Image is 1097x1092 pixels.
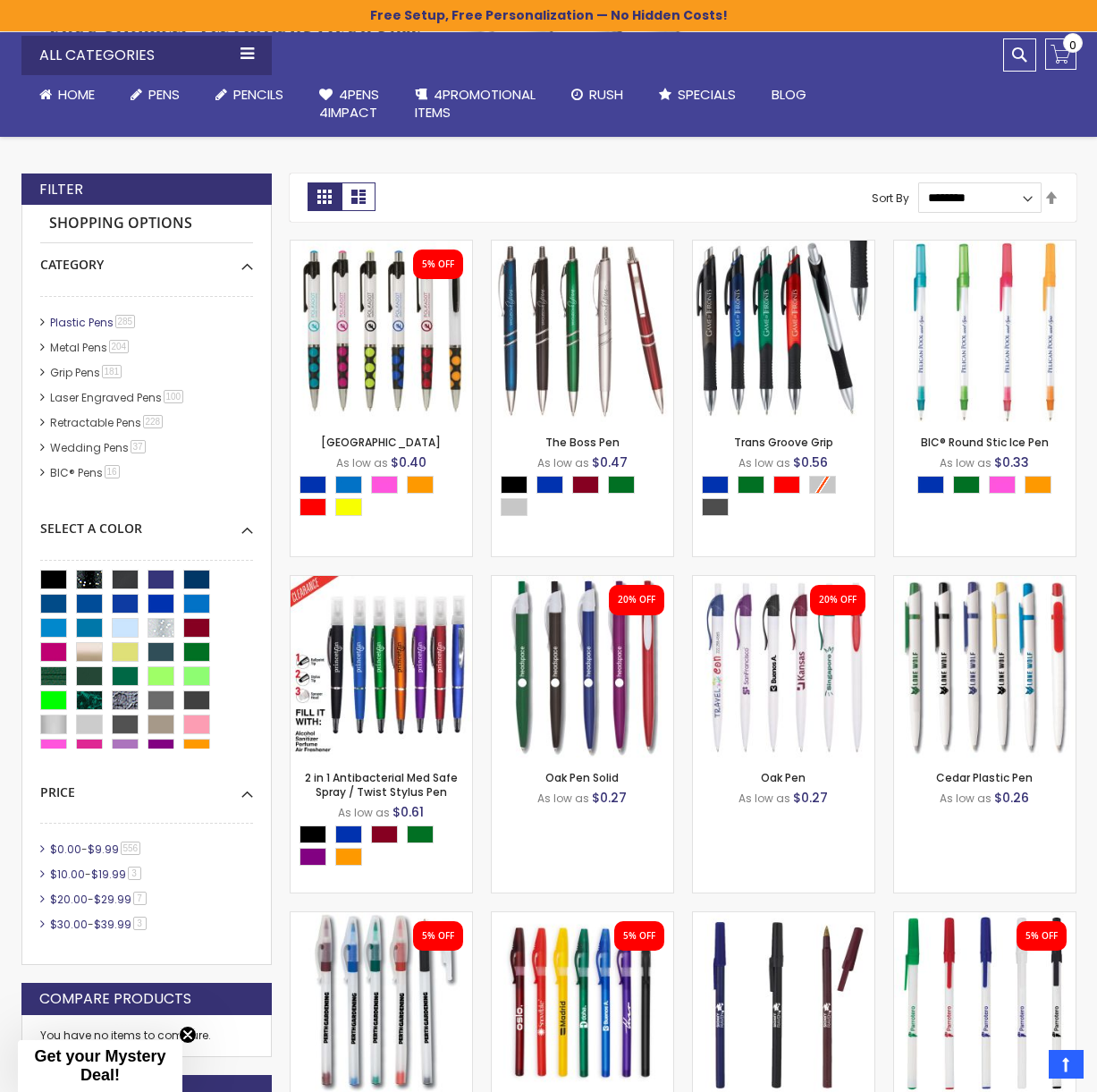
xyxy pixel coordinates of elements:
a: Oak Pen [761,770,806,785]
div: 5% OFF [422,258,454,271]
div: Blue [335,825,362,843]
span: As low as [537,791,589,806]
div: Black [300,825,326,843]
span: $0.26 [994,789,1029,807]
div: Yellow [335,498,362,516]
a: Rush [553,75,641,114]
a: BIC® Round Stic Ice Pen [894,240,1076,255]
span: $20.00 [50,892,88,907]
a: Trans Groove Grip [693,240,874,255]
span: Pencils [233,85,283,104]
span: As low as [940,455,992,470]
a: $20.00-$29.997 [46,892,153,907]
a: [GEOGRAPHIC_DATA] [321,435,441,450]
a: Retractable Pens228 [46,415,170,430]
span: $0.56 [793,453,828,471]
a: Laser Engraved Pens100 [46,390,190,405]
div: 5% OFF [422,930,454,943]
a: Plastic Pens285 [46,315,142,330]
span: As low as [940,791,992,806]
img: Cedar Plastic Pen [894,576,1076,758]
a: 2 in 1 Antibacterial Med Safe Spray / Twist Stylus Pen [305,770,458,800]
a: $0.00-$9.99556 [46,842,148,857]
a: Grip Pens181 [46,365,129,380]
div: Select A Color [300,476,472,521]
a: 4Pens4impact [301,75,397,133]
span: 7 [133,892,147,905]
a: Cedar Plastic Pen [894,575,1076,590]
a: Wedding Pens37 [46,440,152,455]
span: Home [58,85,95,104]
div: Orange [335,848,362,866]
span: 0 [1069,37,1076,54]
div: Price [40,771,253,801]
a: BIC® Round Stic Ice Pen [921,435,1049,450]
div: You have no items to compare. [21,1015,272,1057]
div: Smoke [702,498,729,516]
span: As low as [338,805,390,820]
span: 181 [102,365,122,378]
a: Cedar Plastic Pen [936,770,1033,785]
a: Home [21,75,113,114]
a: Pencils [198,75,301,114]
a: The Grip Stick [291,911,472,927]
button: Close teaser [179,1026,197,1044]
strong: Shopping Options [40,205,253,243]
a: The Boss Pen [545,435,620,450]
span: $0.40 [391,453,426,471]
a: Brittany Stick Solid [693,911,874,927]
div: Category [40,243,253,274]
div: Green [738,476,764,494]
div: Get your Mystery Deal!Close teaser [18,1040,182,1092]
div: Orange [1025,476,1051,494]
a: The Grip Stick Solid [492,911,673,927]
span: 16 [105,465,120,478]
img: The Boss Pen [492,241,673,422]
span: Blog [772,85,806,104]
span: $19.99 [91,867,126,882]
img: Oak Pen [693,576,874,758]
div: Blue [536,476,563,494]
div: Red [300,498,326,516]
span: As low as [537,455,589,470]
div: 20% OFF [819,594,857,606]
span: 3 [133,917,147,930]
div: Blue Light [335,476,362,494]
div: Green [407,825,434,843]
span: 228 [143,415,164,428]
a: Metal Pens204 [46,340,136,355]
div: All Categories [21,36,272,75]
div: Purple [300,848,326,866]
a: Oak Pen Solid [545,770,619,785]
span: $29.99 [94,892,131,907]
span: Rush [589,85,623,104]
strong: Compare Products [39,989,191,1009]
span: $0.27 [793,789,828,807]
span: As low as [738,791,790,806]
span: As low as [738,455,790,470]
a: Pens [113,75,198,114]
label: Sort By [872,190,909,205]
span: 3 [128,867,141,880]
img: BIC® Round Stic Ice Pen [894,241,1076,422]
a: Oak Pen Solid [492,575,673,590]
a: 2 in 1 Antibacterial Med Safe Spray / Twist Stylus Pen [291,575,472,590]
div: Select A Color [501,476,673,521]
span: $0.47 [592,453,628,471]
span: $0.33 [994,453,1029,471]
div: Orange [407,476,434,494]
div: Green [608,476,635,494]
span: $10.00 [50,867,85,882]
span: Pens [148,85,180,104]
span: $39.99 [94,917,131,932]
a: The Boss Pen [492,240,673,255]
span: 100 [164,390,184,403]
img: New Orleans Pen [291,241,472,422]
img: 2 in 1 Antibacterial Med Safe Spray / Twist Stylus Pen [291,576,472,758]
span: $0.00 [50,842,81,857]
div: 5% OFF [1025,930,1058,943]
a: Trans Groove Grip [734,435,833,450]
div: 5% OFF [623,930,655,943]
div: Blue [300,476,326,494]
span: 285 [115,315,136,328]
